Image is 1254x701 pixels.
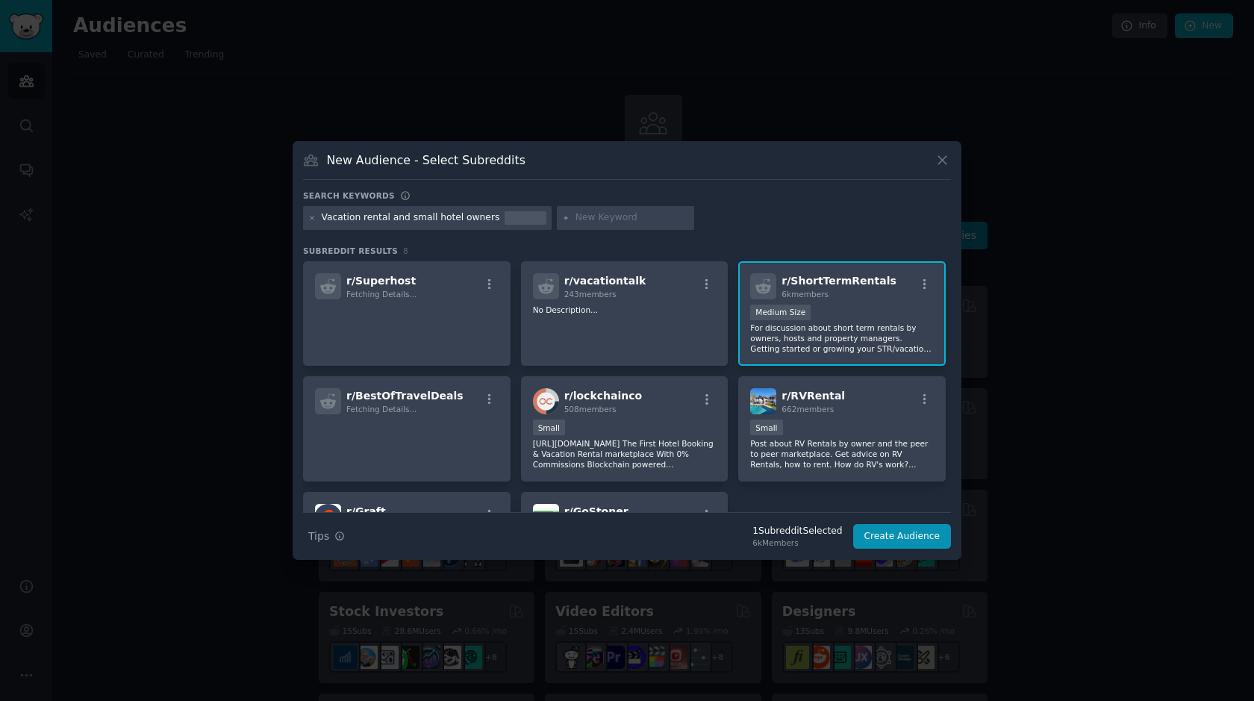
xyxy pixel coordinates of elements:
span: r/ vacationtalk [564,275,646,287]
span: 508 members [564,405,617,414]
span: Fetching Details... [346,405,417,414]
img: GoStoner [533,504,559,530]
span: r/ BestOfTravelDeals [346,390,464,402]
span: 662 members [782,405,834,414]
span: 6k members [782,290,829,299]
p: No Description... [533,305,717,315]
span: 243 members [564,290,617,299]
button: Create Audience [853,524,952,549]
span: Subreddit Results [303,246,398,256]
span: Fetching Details... [346,290,417,299]
p: [URL][DOMAIN_NAME] The First Hotel Booking & Vacation Rental marketplace With 0% Commissions Bloc... [533,438,717,470]
div: Vacation rental and small hotel owners [322,211,500,225]
span: r/ RVRental [782,390,845,402]
div: Small [750,420,782,435]
img: lockchainco [533,388,559,414]
div: Medium Size [750,305,811,320]
button: Tips [303,523,350,549]
span: r/ Superhost [346,275,416,287]
span: 8 [403,246,408,255]
p: For discussion about short term rentals by owners, hosts and property managers. Getting started o... [750,323,934,354]
h3: New Audience - Select Subreddits [327,152,525,168]
div: 1 Subreddit Selected [752,525,842,538]
img: RVRental [750,388,776,414]
span: Tips [308,529,329,544]
h3: Search keywords [303,190,395,201]
input: New Keyword [575,211,689,225]
span: r/ Graft [346,505,386,517]
div: Small [533,420,565,435]
p: Post about RV Rentals by owner and the peer to peer marketplace. Get advice on RV Rentals, how to... [750,438,934,470]
div: 6k Members [752,538,842,548]
span: r/ lockchainco [564,390,642,402]
span: r/ GoStoner [564,505,628,517]
span: r/ ShortTermRentals [782,275,896,287]
img: Graft [315,504,341,530]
